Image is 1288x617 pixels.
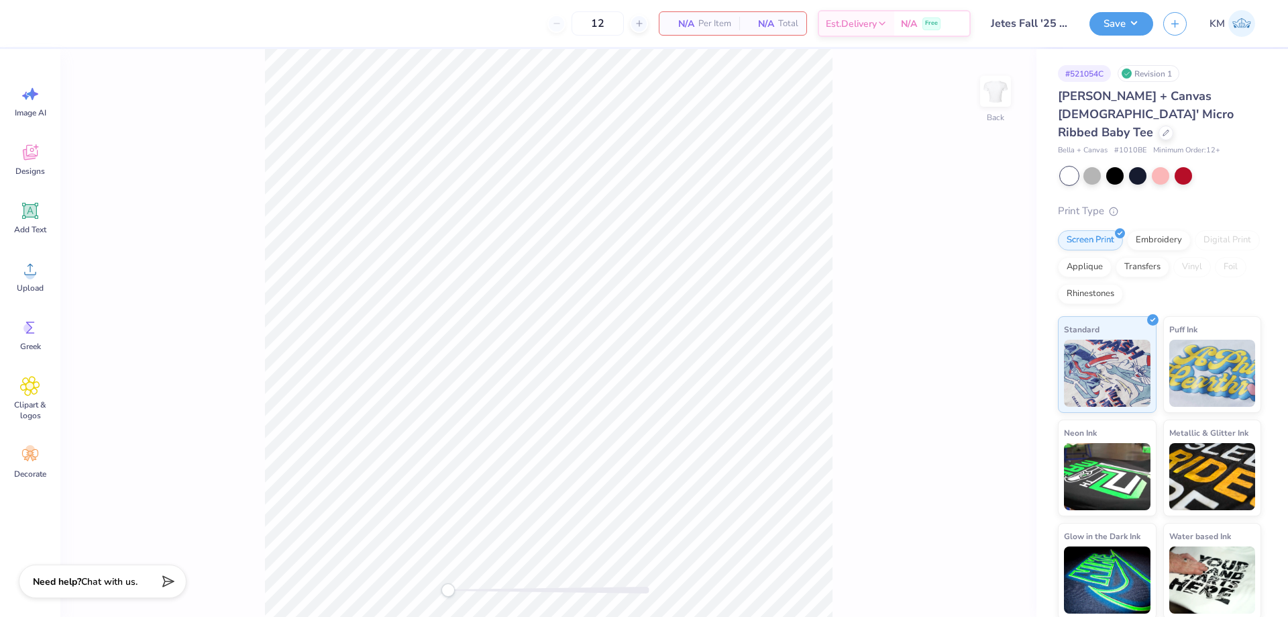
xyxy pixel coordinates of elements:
[1089,12,1153,36] button: Save
[1058,230,1123,250] div: Screen Print
[1210,16,1225,32] span: KM
[1058,284,1123,304] div: Rhinestones
[14,469,46,479] span: Decorate
[1058,65,1111,82] div: # 521054C
[1064,322,1099,336] span: Standard
[1169,529,1231,543] span: Water based Ink
[1058,145,1108,156] span: Bella + Canvas
[1118,65,1179,82] div: Revision 1
[17,283,44,293] span: Upload
[826,17,877,31] span: Est. Delivery
[1114,145,1146,156] span: # 1010BE
[1173,257,1211,277] div: Vinyl
[901,17,917,31] span: N/A
[441,583,455,597] div: Accessibility label
[1064,529,1140,543] span: Glow in the Dark Ink
[698,17,731,31] span: Per Item
[667,17,694,31] span: N/A
[20,341,41,352] span: Greek
[1169,547,1256,614] img: Water based Ink
[1228,10,1255,37] img: Karl Michael Narciza
[1058,203,1261,219] div: Print Type
[982,78,1009,105] img: Back
[778,17,798,31] span: Total
[1195,230,1260,250] div: Digital Print
[925,19,938,28] span: Free
[14,224,46,235] span: Add Text
[1127,230,1191,250] div: Embroidery
[1169,426,1248,440] span: Metallic & Glitter Ink
[1058,88,1234,140] span: [PERSON_NAME] + Canvas [DEMOGRAPHIC_DATA]' Micro Ribbed Baby Tee
[572,11,624,36] input: – –
[15,166,45,177] span: Designs
[1169,443,1256,510] img: Metallic & Glitter Ink
[1203,10,1261,37] a: KM
[1215,257,1246,277] div: Foil
[1064,443,1150,510] img: Neon Ink
[1169,340,1256,407] img: Puff Ink
[1116,257,1169,277] div: Transfers
[81,575,138,588] span: Chat with us.
[1064,426,1097,440] span: Neon Ink
[8,399,52,421] span: Clipart & logos
[1153,145,1220,156] span: Minimum Order: 12 +
[15,107,46,118] span: Image AI
[1064,340,1150,407] img: Standard
[1064,547,1150,614] img: Glow in the Dark Ink
[981,10,1079,37] input: Untitled Design
[1058,257,1112,277] div: Applique
[1169,322,1197,336] span: Puff Ink
[33,575,81,588] strong: Need help?
[747,17,774,31] span: N/A
[987,111,1004,124] div: Back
